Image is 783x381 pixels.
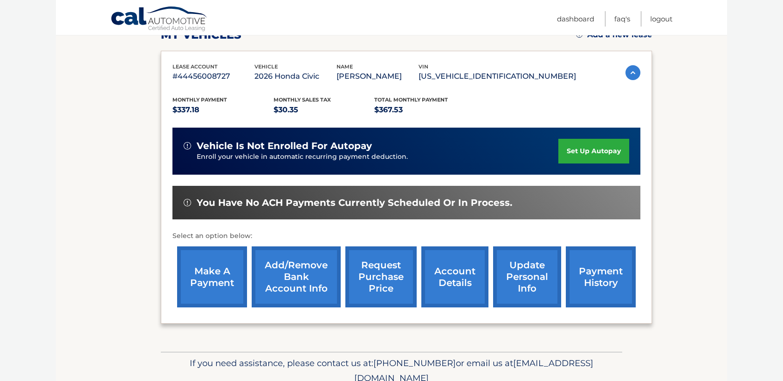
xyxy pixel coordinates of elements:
a: payment history [566,246,636,307]
span: vin [419,63,428,70]
p: 2026 Honda Civic [254,70,337,83]
span: Monthly sales Tax [274,96,331,103]
p: Select an option below: [172,231,640,242]
p: $367.53 [374,103,475,116]
p: $30.35 [274,103,375,116]
span: You have no ACH payments currently scheduled or in process. [197,197,512,209]
p: #44456008727 [172,70,254,83]
a: Add/Remove bank account info [252,246,341,307]
a: make a payment [177,246,247,307]
img: alert-white.svg [184,142,191,150]
span: [PHONE_NUMBER] [373,358,456,368]
span: name [337,63,353,70]
p: $337.18 [172,103,274,116]
a: Logout [650,11,673,27]
img: alert-white.svg [184,199,191,206]
a: update personal info [493,246,561,307]
a: Dashboard [557,11,594,27]
a: account details [421,246,488,307]
span: Monthly Payment [172,96,227,103]
p: [PERSON_NAME] [337,70,419,83]
span: lease account [172,63,218,70]
span: vehicle is not enrolled for autopay [197,140,372,152]
a: FAQ's [614,11,630,27]
p: [US_VEHICLE_IDENTIFICATION_NUMBER] [419,70,576,83]
p: Enroll your vehicle in automatic recurring payment deduction. [197,152,558,162]
a: request purchase price [345,246,417,307]
a: Cal Automotive [110,6,208,33]
span: Total Monthly Payment [374,96,448,103]
img: accordion-active.svg [625,65,640,80]
span: vehicle [254,63,278,70]
a: set up autopay [558,139,629,163]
